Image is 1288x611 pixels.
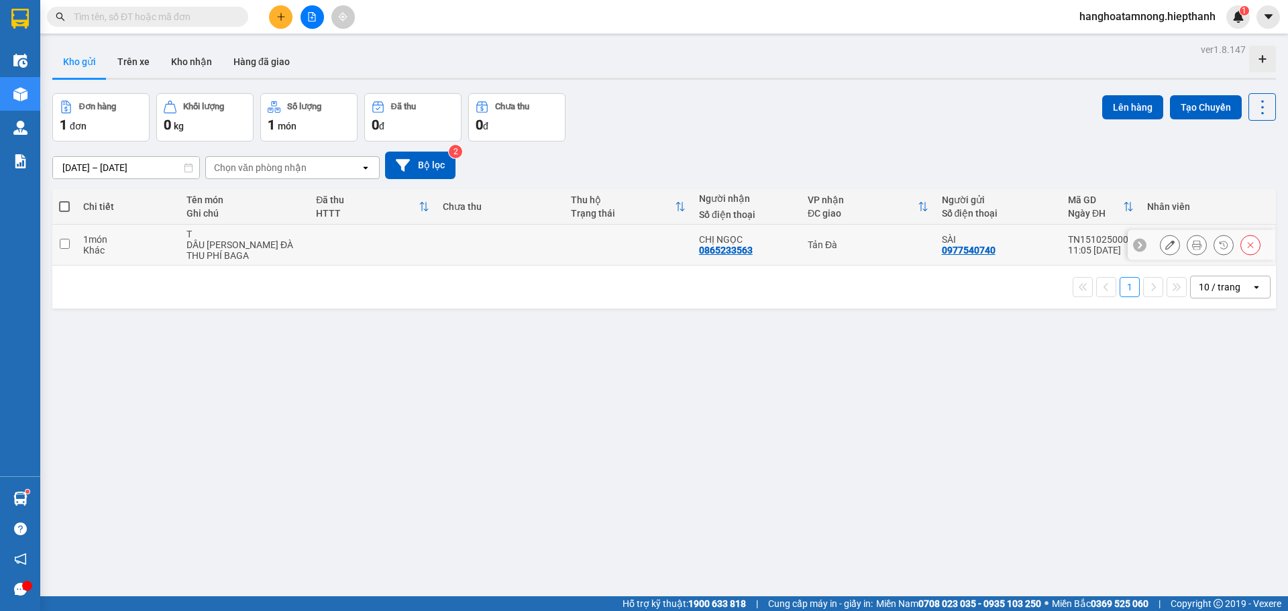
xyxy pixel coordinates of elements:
[13,492,28,506] img: warehouse-icon
[385,152,455,179] button: Bộ lọc
[942,245,996,256] div: 0977540740
[623,596,746,611] span: Hỗ trợ kỹ thuật:
[107,46,160,78] button: Trên xe
[876,596,1041,611] span: Miền Nam
[187,45,201,58] span: GT
[183,102,224,111] div: Khối lượng
[1249,46,1276,72] div: Tạo kho hàng mới
[1068,234,1134,245] div: TN1510250005
[307,12,317,21] span: file-add
[39,81,51,107] span: 1
[13,54,28,68] img: warehouse-icon
[1214,599,1223,608] span: copyright
[360,162,371,173] svg: open
[1120,277,1140,297] button: 1
[316,195,418,205] div: Đã thu
[688,598,746,609] strong: 1900 633 818
[186,239,303,261] div: DẦU THƠM TẢN ĐÀ THU PHÍ BAGA
[25,490,30,494] sup: 1
[1263,11,1275,23] span: caret-down
[83,234,173,245] div: 1 món
[268,117,275,133] span: 1
[83,245,173,256] div: Khác
[768,596,873,611] span: Cung cấp máy in - giấy in:
[5,45,29,58] span: THƯ
[287,102,321,111] div: Số lượng
[1102,95,1163,119] button: Lên hàng
[1232,11,1244,23] img: icon-new-feature
[942,195,1055,205] div: Người gửi
[808,208,918,219] div: ĐC giao
[140,1,183,13] span: Giá cước
[52,46,107,78] button: Kho gửi
[699,245,753,256] div: 0865233563
[260,93,358,142] button: Số lượng1món
[1170,95,1242,119] button: Tạo Chuyến
[338,12,347,21] span: aim
[309,189,435,225] th: Toggle SortBy
[13,154,28,168] img: solution-icon
[699,234,794,245] div: CHỊ NGỌC
[1069,8,1226,25] span: hanghoatamnong.hiepthanh
[756,596,758,611] span: |
[942,208,1055,219] div: Số điện thoại
[1068,195,1123,205] div: Mã GD
[449,145,462,158] sup: 2
[571,208,675,219] div: Trạng thái
[483,121,488,131] span: đ
[276,12,286,21] span: plus
[223,46,301,78] button: Hàng đã giao
[269,5,292,29] button: plus
[156,93,254,142] button: Khối lượng0kg
[13,87,28,101] img: warehouse-icon
[70,121,87,131] span: đơn
[571,195,675,205] div: Thu hộ
[476,117,483,133] span: 0
[808,195,918,205] div: VP nhận
[155,45,185,58] span: 30000
[1061,189,1140,225] th: Toggle SortBy
[186,195,303,205] div: Tên món
[174,121,184,131] span: kg
[14,522,27,535] span: question-circle
[942,234,1055,245] div: SÀI
[74,9,232,24] input: Tìm tên, số ĐT hoặc mã đơn
[301,5,324,29] button: file-add
[53,157,199,178] input: Select a date range.
[699,193,794,204] div: Người nhận
[443,201,557,212] div: Chưa thu
[14,553,27,565] span: notification
[364,93,462,142] button: Đã thu0đ
[134,81,146,107] span: 0
[50,45,74,58] span: Khác
[56,12,65,21] span: search
[1240,6,1249,15] sup: 1
[372,117,379,133] span: 0
[214,161,307,174] div: Chọn văn phòng nhận
[52,93,150,142] button: Đơn hàng1đơn
[1091,598,1148,609] strong: 0369 525 060
[160,46,223,78] button: Kho nhận
[4,81,51,107] strong: SL :
[1201,42,1246,57] div: ver 1.8.147
[1044,601,1049,606] span: ⚪️
[1256,5,1280,29] button: caret-down
[1160,235,1180,255] div: Sửa đơn hàng
[79,102,116,111] div: Đơn hàng
[1242,6,1246,15] span: 1
[51,81,129,107] strong: Thu hộ :
[134,81,352,107] span: Đã thu cước :
[186,229,303,239] div: T
[699,209,794,220] div: Số điện thoại
[379,121,384,131] span: đ
[391,102,416,111] div: Đã thu
[564,189,692,225] th: Toggle SortBy
[808,239,928,250] div: Tản Đà
[13,121,28,135] img: warehouse-icon
[278,121,297,131] span: món
[83,201,173,212] div: Chi tiết
[1159,596,1161,611] span: |
[1052,596,1148,611] span: Miền Bắc
[801,189,935,225] th: Toggle SortBy
[331,5,355,29] button: aim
